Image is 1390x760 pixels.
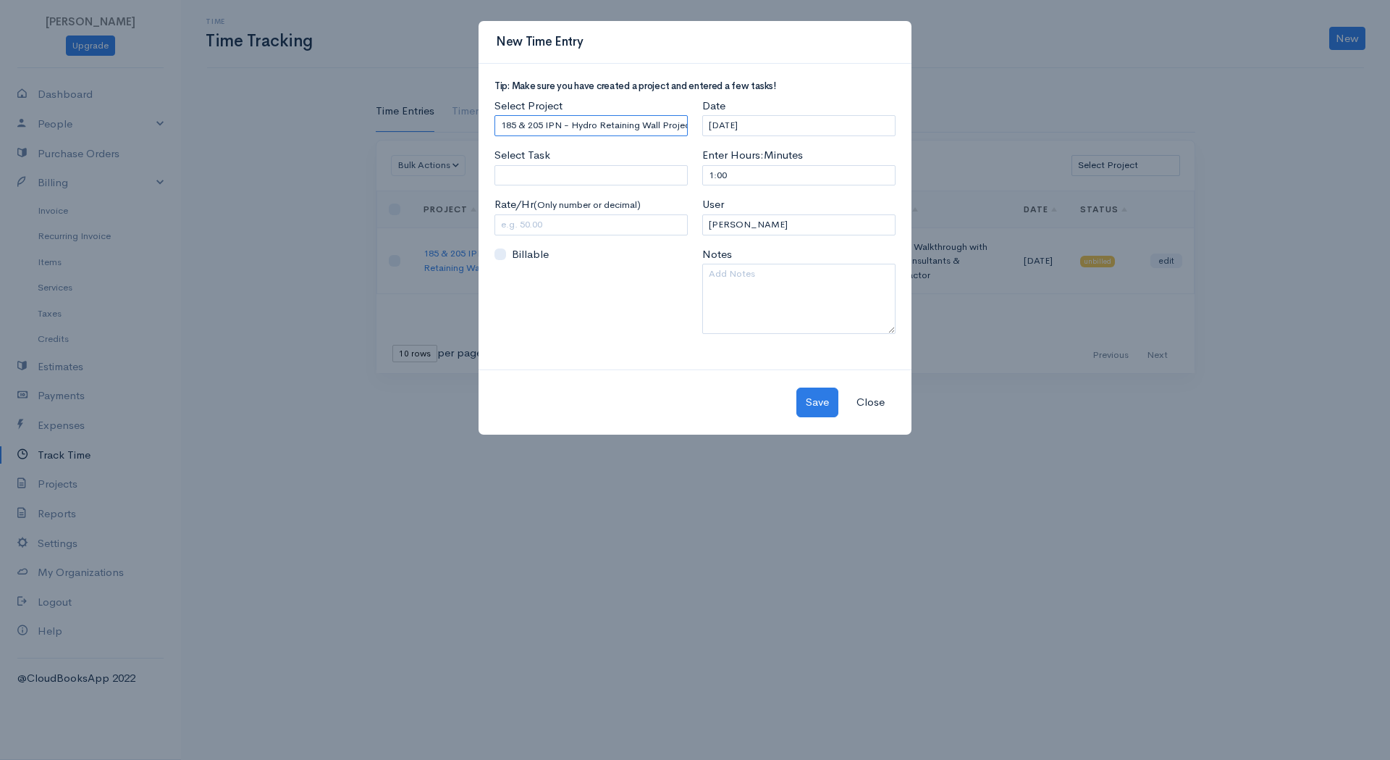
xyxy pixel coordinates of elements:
input: 0:00 [702,165,896,186]
h5: Tip: Make sure you have created a project and entered a few tasks! [494,81,896,91]
label: User [702,196,724,213]
label: Rate/Hr [494,196,641,213]
label: Date [702,98,725,114]
label: Enter Hours:Minutes [702,147,803,164]
label: Notes [702,246,732,263]
label: Select Project [494,98,563,114]
button: Save [796,388,838,417]
label: Select Task [494,147,550,164]
small: (Only number or decimal) [534,199,641,211]
input: e.g. 50.00 [494,214,688,235]
button: Close [847,388,894,417]
h3: New Time Entry [496,33,583,51]
label: Billable [512,246,549,263]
